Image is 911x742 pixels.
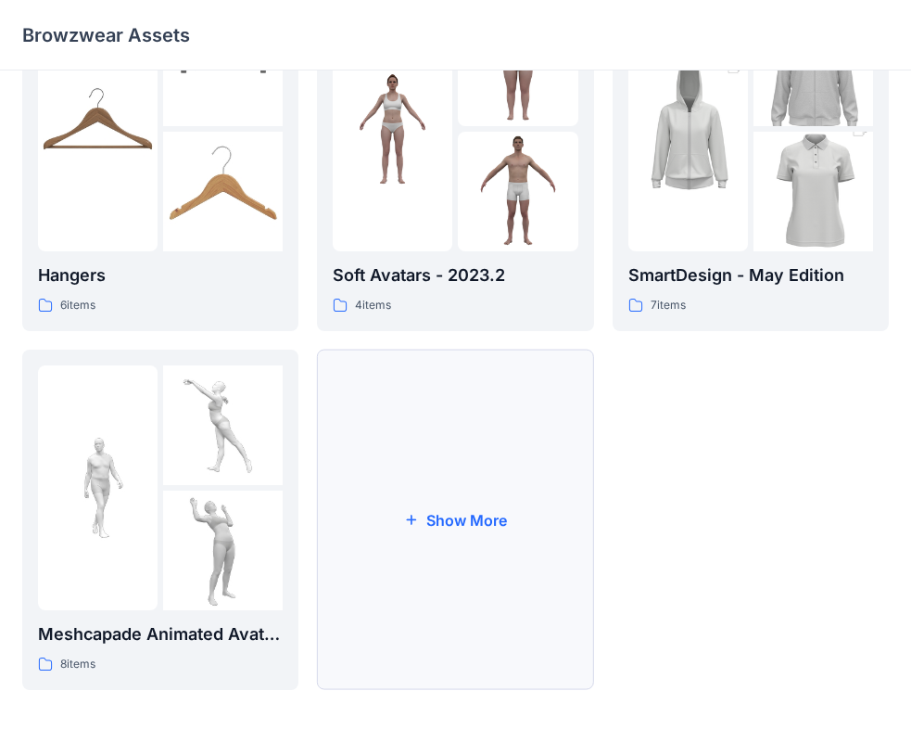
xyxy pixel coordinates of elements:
[651,296,686,315] p: 7 items
[38,621,283,647] p: Meshcapade Animated Avatars
[22,350,298,690] a: folder 1folder 2folder 3Meshcapade Animated Avatars8items
[22,22,190,48] p: Browzwear Assets
[333,262,577,288] p: Soft Avatars - 2023.2
[38,428,158,547] img: folder 1
[753,102,873,282] img: folder 3
[60,655,95,674] p: 8 items
[163,365,283,485] img: folder 2
[163,491,283,610] img: folder 3
[333,69,452,188] img: folder 1
[38,262,283,288] p: Hangers
[38,69,158,188] img: folder 1
[458,132,577,251] img: folder 3
[355,296,391,315] p: 4 items
[163,132,283,251] img: folder 3
[60,296,95,315] p: 6 items
[628,39,748,219] img: folder 1
[317,350,593,690] button: Show More
[628,262,873,288] p: SmartDesign - May Edition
